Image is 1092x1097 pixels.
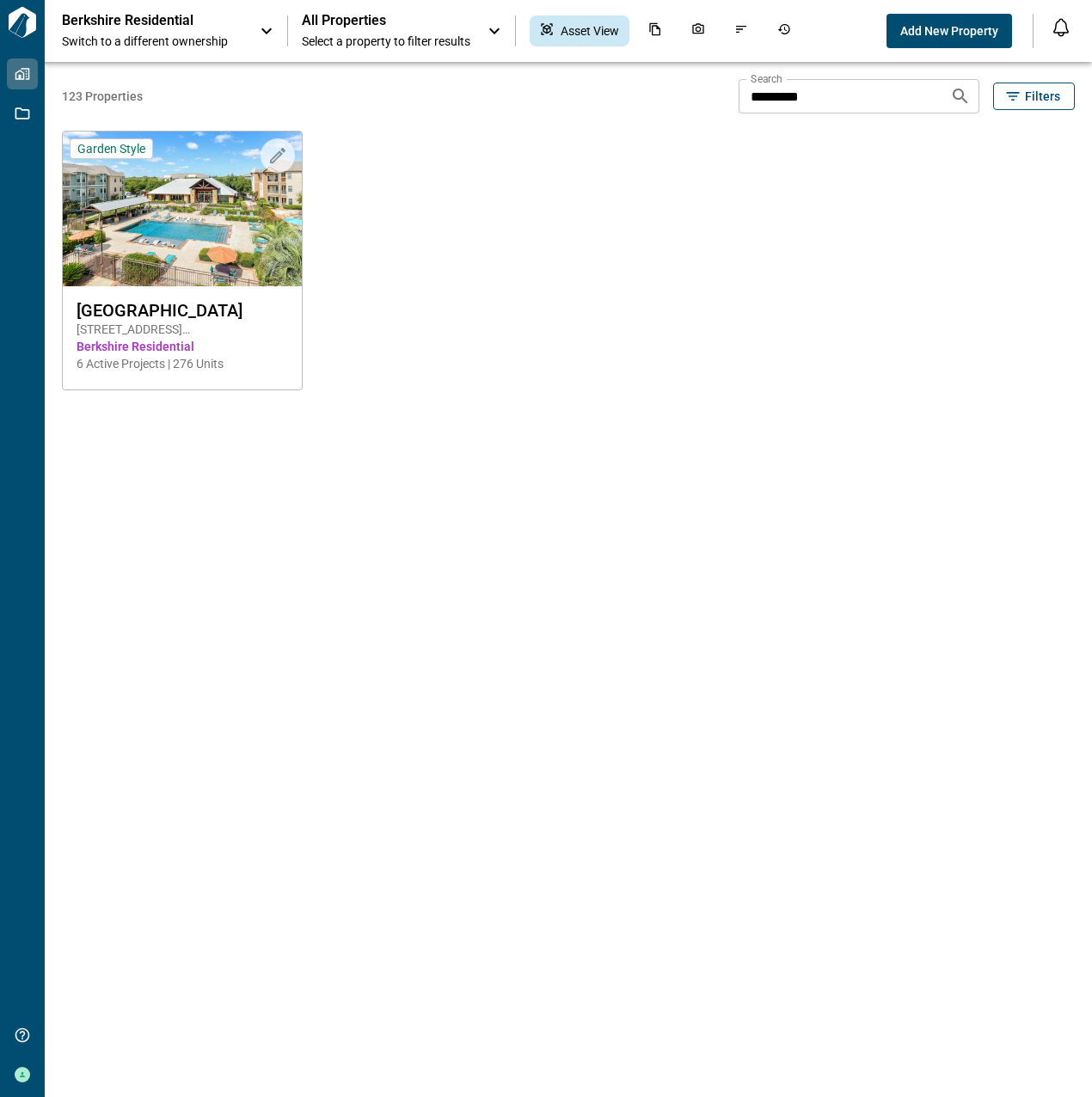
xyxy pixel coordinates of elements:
img: property-asset [63,132,302,286]
span: Berkshire Residential [77,338,288,355]
span: Filters [1025,88,1060,105]
div: Documents [638,15,672,46]
div: Job History [767,15,801,46]
span: Select a property to filter results [302,33,470,50]
p: Berkshire Residential [62,12,217,29]
button: Open notification feed [1047,14,1075,41]
button: Filters [993,83,1075,110]
span: 123 Properties [62,88,732,105]
label: Search [751,71,782,86]
span: Garden Style [77,141,145,156]
div: Photos [681,15,715,46]
span: All Properties [302,12,470,29]
button: Add New Property [886,14,1012,48]
span: Switch to a different ownership [62,33,242,50]
span: Asset View [561,22,619,40]
span: [STREET_ADDRESS][PERSON_NAME] , San Antonio , [GEOGRAPHIC_DATA] [77,321,288,338]
span: Add New Property [900,22,998,40]
div: Asset View [530,15,629,46]
button: Search properties [943,79,978,113]
div: Issues & Info [724,15,758,46]
span: [GEOGRAPHIC_DATA] [77,300,288,321]
span: 6 Active Projects | 276 Units [77,355,288,372]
